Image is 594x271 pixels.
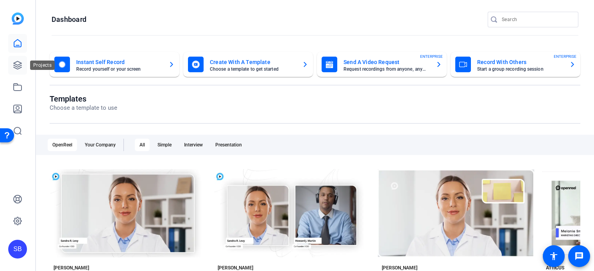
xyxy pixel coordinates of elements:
div: ATTICUS [546,265,564,271]
button: Instant Self RecordRecord yourself or your screen [50,52,179,77]
h1: Templates [50,94,117,103]
div: [PERSON_NAME] [382,265,417,271]
button: Send A Video RequestRequest recordings from anyone, anywhereENTERPRISE [317,52,447,77]
mat-card-title: Instant Self Record [76,57,162,67]
input: Search [502,15,572,24]
mat-card-title: Record With Others [477,57,563,67]
mat-icon: message [574,251,584,261]
mat-card-subtitle: Record yourself or your screen [76,67,162,71]
button: Create With A TemplateChoose a template to get started [183,52,313,77]
mat-card-title: Send A Video Request [344,57,429,67]
p: Choose a template to use [50,103,117,112]
div: All [135,139,150,151]
mat-card-subtitle: Choose a template to get started [210,67,296,71]
div: Interview [179,139,208,151]
h1: Dashboard [52,15,86,24]
mat-card-subtitle: Start a group recording session [477,67,563,71]
span: ENTERPRISE [554,53,576,59]
mat-card-subtitle: Request recordings from anyone, anywhere [344,67,429,71]
img: blue-gradient.svg [12,12,24,25]
div: SB [8,240,27,259]
div: [PERSON_NAME] [54,265,89,271]
div: Projects [30,61,55,70]
div: Presentation [211,139,247,151]
button: Record With OthersStart a group recording sessionENTERPRISE [451,52,580,77]
div: OpenReel [48,139,77,151]
div: Your Company [80,139,120,151]
mat-card-title: Create With A Template [210,57,296,67]
mat-icon: accessibility [549,251,558,261]
div: Simple [153,139,176,151]
div: [PERSON_NAME] [218,265,253,271]
span: ENTERPRISE [420,53,443,59]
